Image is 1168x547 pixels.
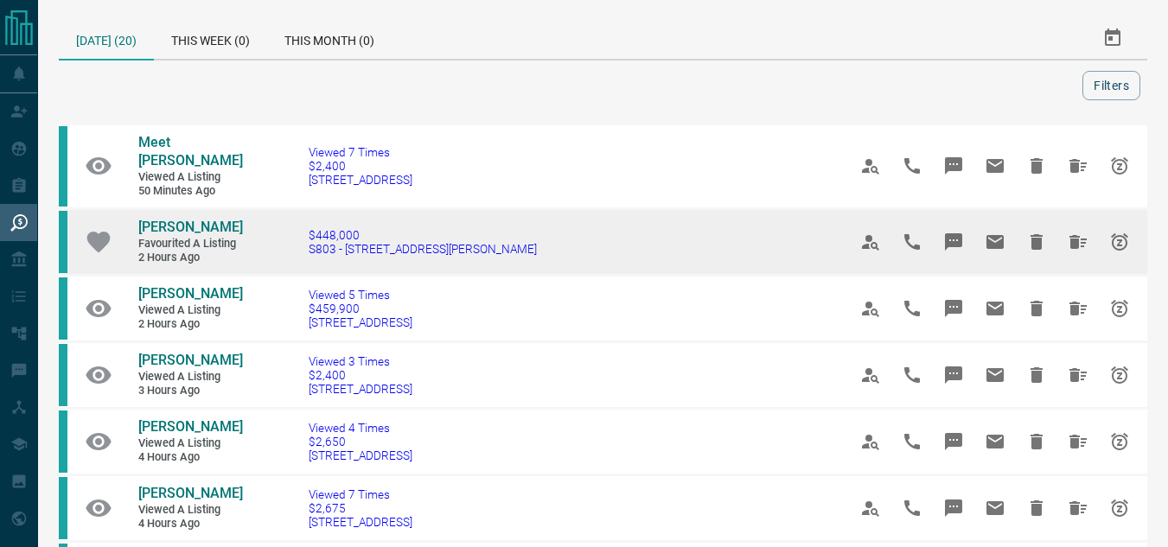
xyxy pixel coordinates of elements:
[1099,145,1140,187] span: Snooze
[974,421,1016,462] span: Email
[933,487,974,529] span: Message
[138,317,242,332] span: 2 hours ago
[850,288,891,329] span: View Profile
[138,237,242,251] span: Favourited a Listing
[850,145,891,187] span: View Profile
[850,421,891,462] span: View Profile
[1099,354,1140,396] span: Snooze
[138,485,243,501] span: [PERSON_NAME]
[1057,288,1099,329] span: Hide All from Manisha Patel
[1057,145,1099,187] span: Hide All from Meet Ghodasara
[850,354,891,396] span: View Profile
[1082,71,1140,100] button: Filters
[1099,487,1140,529] span: Snooze
[309,382,412,396] span: [STREET_ADDRESS]
[138,517,242,531] span: 4 hours ago
[309,159,412,173] span: $2,400
[309,501,412,515] span: $2,675
[267,17,392,59] div: This Month (0)
[1099,221,1140,263] span: Snooze
[309,173,412,187] span: [STREET_ADDRESS]
[891,145,933,187] span: Call
[891,288,933,329] span: Call
[974,145,1016,187] span: Email
[1092,17,1133,59] button: Select Date Range
[1099,288,1140,329] span: Snooze
[138,219,243,235] span: [PERSON_NAME]
[933,145,974,187] span: Message
[309,288,412,302] span: Viewed 5 Times
[138,384,242,398] span: 3 hours ago
[974,354,1016,396] span: Email
[138,485,242,503] a: [PERSON_NAME]
[974,288,1016,329] span: Email
[891,354,933,396] span: Call
[138,134,243,169] span: Meet [PERSON_NAME]
[138,134,242,170] a: Meet [PERSON_NAME]
[933,221,974,263] span: Message
[1016,487,1057,529] span: Hide
[933,288,974,329] span: Message
[138,219,242,237] a: [PERSON_NAME]
[309,448,412,462] span: [STREET_ADDRESS]
[59,410,67,473] div: condos.ca
[309,315,412,329] span: [STREET_ADDRESS]
[138,352,242,370] a: [PERSON_NAME]
[138,184,242,199] span: 50 minutes ago
[138,303,242,318] span: Viewed a Listing
[138,251,242,265] span: 2 hours ago
[138,450,242,465] span: 4 hours ago
[138,418,242,436] a: [PERSON_NAME]
[309,354,412,368] span: Viewed 3 Times
[1016,354,1057,396] span: Hide
[309,302,412,315] span: $459,900
[1016,288,1057,329] span: Hide
[309,435,412,448] span: $2,650
[309,515,412,529] span: [STREET_ADDRESS]
[59,211,67,273] div: condos.ca
[1016,421,1057,462] span: Hide
[59,126,67,207] div: condos.ca
[59,17,154,60] div: [DATE] (20)
[309,487,412,529] a: Viewed 7 Times$2,675[STREET_ADDRESS]
[1057,221,1099,263] span: Hide All from Manisha Patel
[309,242,537,256] span: S803 - [STREET_ADDRESS][PERSON_NAME]
[309,228,537,256] a: $448,000S803 - [STREET_ADDRESS][PERSON_NAME]
[154,17,267,59] div: This Week (0)
[59,344,67,406] div: condos.ca
[138,503,242,518] span: Viewed a Listing
[891,221,933,263] span: Call
[974,221,1016,263] span: Email
[1057,487,1099,529] span: Hide All from Sandra Fullerton
[309,228,537,242] span: $448,000
[138,436,242,451] span: Viewed a Listing
[1057,421,1099,462] span: Hide All from Sandra Fullerton
[850,487,891,529] span: View Profile
[309,288,412,329] a: Viewed 5 Times$459,900[STREET_ADDRESS]
[309,421,412,462] a: Viewed 4 Times$2,650[STREET_ADDRESS]
[309,145,412,159] span: Viewed 7 Times
[974,487,1016,529] span: Email
[850,221,891,263] span: View Profile
[138,352,243,368] span: [PERSON_NAME]
[309,354,412,396] a: Viewed 3 Times$2,400[STREET_ADDRESS]
[309,368,412,382] span: $2,400
[138,285,243,302] span: [PERSON_NAME]
[59,477,67,539] div: condos.ca
[309,145,412,187] a: Viewed 7 Times$2,400[STREET_ADDRESS]
[138,418,243,435] span: [PERSON_NAME]
[891,487,933,529] span: Call
[59,277,67,340] div: condos.ca
[1057,354,1099,396] span: Hide All from Sandra Fullerton
[138,170,242,185] span: Viewed a Listing
[1099,421,1140,462] span: Snooze
[933,421,974,462] span: Message
[1016,221,1057,263] span: Hide
[1016,145,1057,187] span: Hide
[138,370,242,385] span: Viewed a Listing
[891,421,933,462] span: Call
[309,421,412,435] span: Viewed 4 Times
[138,285,242,303] a: [PERSON_NAME]
[933,354,974,396] span: Message
[309,487,412,501] span: Viewed 7 Times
